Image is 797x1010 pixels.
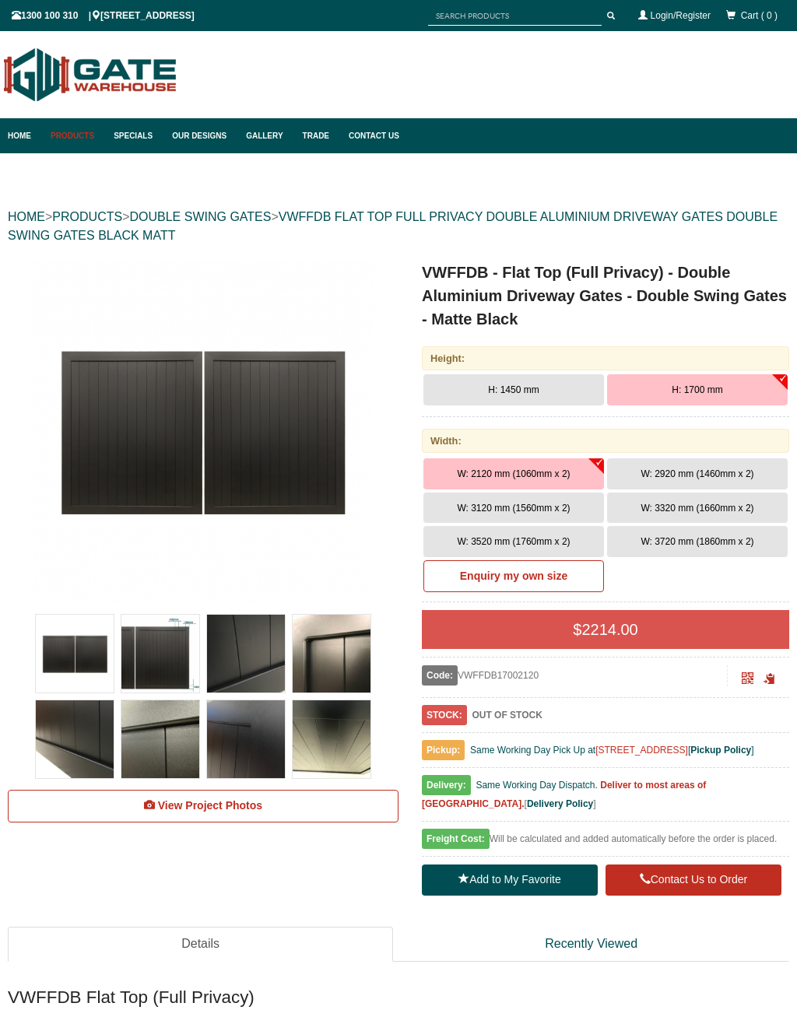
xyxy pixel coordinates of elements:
span: Same Working Day Dispatch. [476,780,598,791]
a: Contact Us to Order [606,864,781,896]
a: Home [8,118,43,153]
img: VWFFDB - Flat Top (Full Privacy) - Double Aluminium Driveway Gates - Double Swing Gates - Matte B... [32,261,374,603]
img: VWFFDB - Flat Top (Full Privacy) - Double Aluminium Driveway Gates - Double Swing Gates - Matte B... [36,615,114,693]
div: [ ] [422,776,789,822]
span: STOCK: [422,705,467,725]
span: Delivery: [422,775,471,795]
a: VWFFDB - Flat Top (Full Privacy) - Double Aluminium Driveway Gates - Double Swing Gates - Matte B... [9,261,397,603]
img: VWFFDB - Flat Top (Full Privacy) - Double Aluminium Driveway Gates - Double Swing Gates - Matte B... [121,700,199,778]
span: W: 3520 mm (1760mm x 2) [457,536,570,547]
span: 1300 100 310 | [STREET_ADDRESS] [12,10,195,21]
span: Freight Cost: [422,829,490,849]
a: Delivery Policy [527,798,593,809]
a: Add to My Favorite [422,864,598,896]
div: Will be calculated and added automatically before the order is placed. [422,829,789,857]
span: Cart ( 0 ) [741,10,778,21]
input: SEARCH PRODUCTS [428,6,602,26]
a: Trade [295,118,341,153]
span: Same Working Day Pick Up at [ ] [470,745,754,756]
span: H: 1700 mm [672,384,722,395]
img: VWFFDB - Flat Top (Full Privacy) - Double Aluminium Driveway Gates - Double Swing Gates - Matte B... [293,700,370,778]
img: VWFFDB - Flat Top (Full Privacy) - Double Aluminium Driveway Gates - Double Swing Gates - Matte B... [207,700,285,778]
div: > > > [8,192,789,261]
a: [STREET_ADDRESS] [595,745,688,756]
img: VWFFDB - Flat Top (Full Privacy) - Double Aluminium Driveway Gates - Double Swing Gates - Matte B... [293,615,370,693]
a: VWFFDB FLAT TOP FULL PRIVACY DOUBLE ALUMINIUM DRIVEWAY GATES DOUBLE SWING GATES BLACK MATT [8,210,778,242]
a: PRODUCTS [52,210,122,223]
span: Pickup: [422,740,465,760]
img: VWFFDB - Flat Top (Full Privacy) - Double Aluminium Driveway Gates - Double Swing Gates - Matte B... [121,615,199,693]
div: Width: [422,429,789,453]
a: Specials [106,118,164,153]
h1: VWFFDB - Flat Top (Full Privacy) - Double Aluminium Driveway Gates - Double Swing Gates - Matte B... [422,261,789,331]
img: VWFFDB - Flat Top (Full Privacy) - Double Aluminium Driveway Gates - Double Swing Gates - Matte B... [207,615,285,693]
button: W: 3720 mm (1860mm x 2) [607,526,788,557]
button: W: 3320 mm (1660mm x 2) [607,493,788,524]
a: Enquiry my own size [423,560,604,593]
button: H: 1700 mm [607,374,788,405]
a: HOME [8,210,45,223]
span: W: 2920 mm (1460mm x 2) [641,468,753,479]
div: VWFFDB17002120 [422,665,728,686]
a: Click to enlarge and scan to share. [742,675,753,686]
span: W: 3720 mm (1860mm x 2) [641,536,753,547]
b: Enquiry my own size [460,570,567,582]
span: Code: [422,665,458,686]
span: 2214.00 [581,621,637,638]
a: Contact Us [341,118,399,153]
a: Details [8,927,393,962]
button: W: 2120 mm (1060mm x 2) [423,458,604,489]
button: H: 1450 mm [423,374,604,405]
a: Recently Viewed [393,927,789,962]
span: W: 3120 mm (1560mm x 2) [457,503,570,514]
span: H: 1450 mm [488,384,539,395]
button: W: 2920 mm (1460mm x 2) [607,458,788,489]
span: View Project Photos [158,799,262,812]
a: View Project Photos [8,790,398,822]
a: DOUBLE SWING GATES [129,210,271,223]
a: Gallery [238,118,294,153]
div: $ [422,610,789,649]
span: W: 2120 mm (1060mm x 2) [457,468,570,479]
span: Click to copy the URL [764,673,775,685]
a: Products [43,118,106,153]
img: VWFFDB - Flat Top (Full Privacy) - Double Aluminium Driveway Gates - Double Swing Gates - Matte B... [36,700,114,778]
a: Pickup Policy [690,745,751,756]
a: Login/Register [651,10,711,21]
a: Our Designs [164,118,238,153]
button: W: 3120 mm (1560mm x 2) [423,493,604,524]
b: OUT OF STOCK [472,710,542,721]
span: W: 3320 mm (1660mm x 2) [641,503,753,514]
div: Height: [422,346,789,370]
button: W: 3520 mm (1760mm x 2) [423,526,604,557]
